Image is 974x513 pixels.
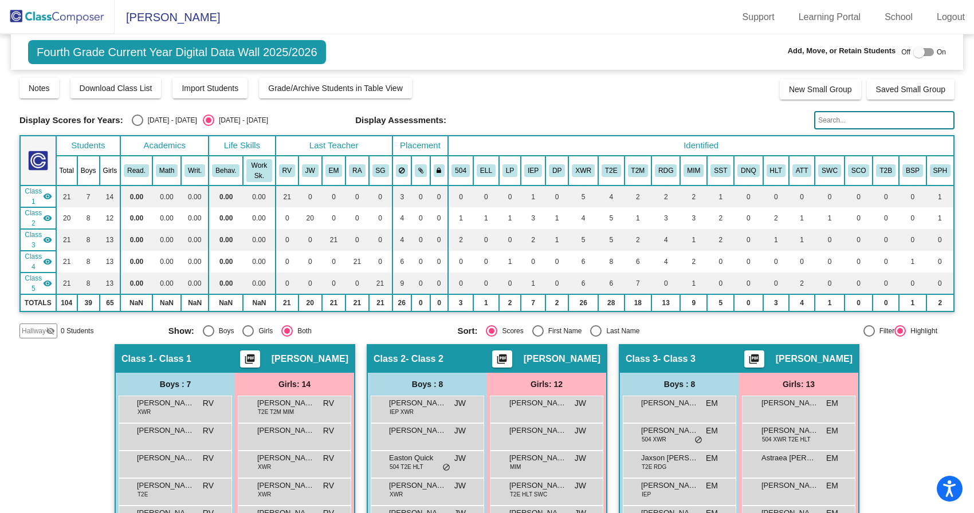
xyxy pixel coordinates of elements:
[152,294,181,311] td: NaN
[209,251,243,273] td: 0.00
[473,273,499,294] td: 0
[899,251,926,273] td: 1
[181,186,209,207] td: 0.00
[411,251,430,273] td: 0
[789,251,815,273] td: 0
[80,84,152,93] span: Download Class List
[651,207,680,229] td: 3
[276,207,299,229] td: 0
[24,186,43,207] span: Class 1
[279,164,295,177] button: RV
[29,84,50,93] span: Notes
[598,251,625,273] td: 8
[926,229,954,251] td: 0
[299,251,322,273] td: 0
[100,251,121,273] td: 13
[899,156,926,186] th: Behavior Support Plan
[734,156,763,186] th: Considered for SPED but did not qualify
[56,229,77,251] td: 21
[392,229,412,251] td: 4
[763,186,789,207] td: 0
[120,136,209,156] th: Academics
[152,251,181,273] td: 0.00
[152,207,181,229] td: 0.00
[815,229,845,251] td: 0
[707,229,734,251] td: 2
[345,156,368,186] th: Rebecca Anderson
[598,186,625,207] td: 4
[20,186,56,207] td: Rebecca Villarreal - Class 1
[744,350,764,368] button: Print Students Details
[628,164,649,177] button: T2M
[212,164,239,177] button: Behav.
[521,273,545,294] td: 1
[181,251,209,273] td: 0.00
[411,229,430,251] td: 0
[349,164,365,177] button: RA
[43,235,52,244] mat-icon: visibility
[815,273,845,294] td: 0
[473,229,499,251] td: 0
[209,186,243,207] td: 0.00
[899,273,926,294] td: 0
[568,186,598,207] td: 5
[172,78,248,98] button: Import Students
[899,186,926,207] td: 0
[873,273,899,294] td: 0
[240,350,260,368] button: Print Students Details
[763,156,789,186] th: Health Issues/ Concerns
[902,164,923,177] button: BSP
[56,251,77,273] td: 21
[20,207,56,229] td: Jordan Wittman - Class 2
[77,207,100,229] td: 8
[372,164,389,177] button: SG
[276,294,299,311] td: 21
[299,207,322,229] td: 20
[926,186,954,207] td: 1
[763,251,789,273] td: 0
[684,164,704,177] button: MIM
[345,273,368,294] td: 0
[243,186,276,207] td: 0.00
[521,186,545,207] td: 1
[243,207,276,229] td: 0.00
[524,164,542,177] button: IEP
[625,156,652,186] th: Tier 2A Math
[411,186,430,207] td: 0
[411,273,430,294] td: 0
[867,79,955,100] button: Saved Small Group
[499,229,521,251] td: 0
[926,251,954,273] td: 0
[734,229,763,251] td: 0
[56,273,77,294] td: 21
[499,156,521,186] th: L.E.A.P. Program
[845,251,873,273] td: 0
[651,251,680,273] td: 4
[299,156,322,186] th: Jordan Wittman
[322,186,346,207] td: 0
[451,164,470,177] button: 504
[392,186,412,207] td: 3
[499,207,521,229] td: 1
[152,229,181,251] td: 0.00
[598,156,625,186] th: Tier 2A ELA
[473,207,499,229] td: 1
[100,273,121,294] td: 13
[56,294,77,311] td: 104
[707,186,734,207] td: 1
[302,164,319,177] button: JW
[43,257,52,266] mat-icon: visibility
[521,156,545,186] th: Individualized Education Plan
[710,164,731,177] button: SST
[56,186,77,207] td: 21
[120,207,152,229] td: 0.00
[845,207,873,229] td: 0
[120,294,152,311] td: NaN
[276,136,392,156] th: Last Teacher
[707,207,734,229] td: 2
[568,229,598,251] td: 5
[70,78,162,98] button: Download Class List
[430,251,449,273] td: 0
[680,251,707,273] td: 2
[521,229,545,251] td: 2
